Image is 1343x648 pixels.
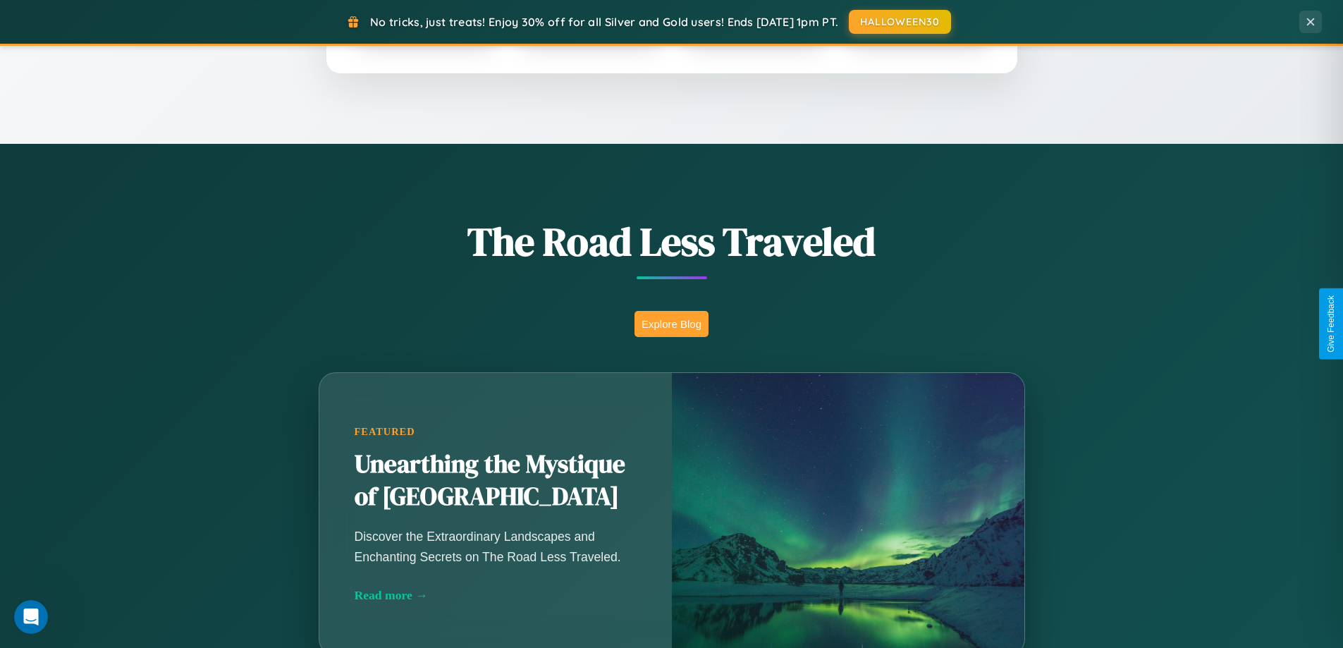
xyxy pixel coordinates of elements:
iframe: Intercom live chat [14,600,48,634]
button: Explore Blog [634,311,709,337]
span: No tricks, just treats! Enjoy 30% off for all Silver and Gold users! Ends [DATE] 1pm PT. [370,15,838,29]
h2: Unearthing the Mystique of [GEOGRAPHIC_DATA] [355,448,637,513]
div: Read more → [355,588,637,603]
div: Featured [355,426,637,438]
h1: The Road Less Traveled [249,214,1095,269]
button: HALLOWEEN30 [849,10,951,34]
p: Discover the Extraordinary Landscapes and Enchanting Secrets on The Road Less Traveled. [355,527,637,566]
div: Give Feedback [1326,295,1336,353]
